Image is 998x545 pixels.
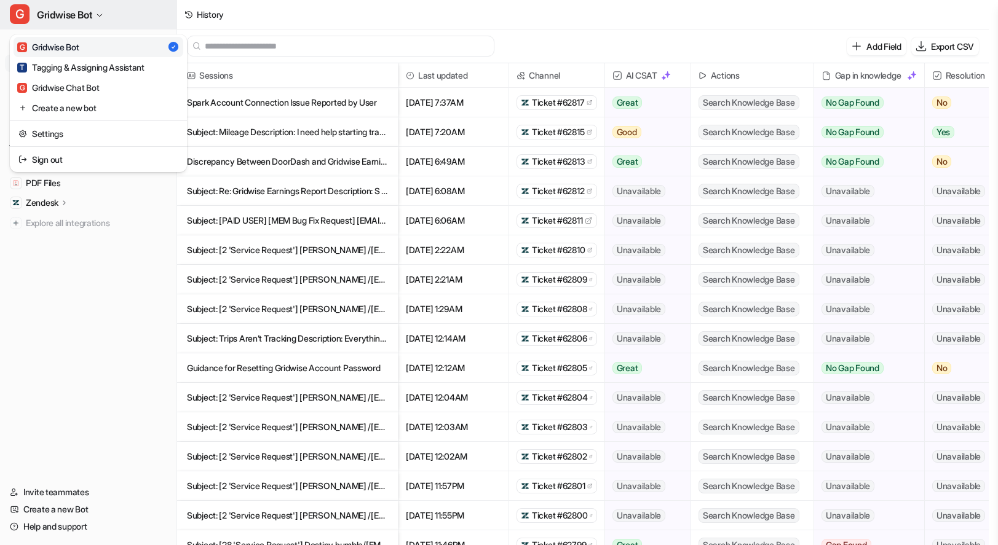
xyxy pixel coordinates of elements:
[17,61,145,74] div: Tagging & Assigning Assistant
[14,124,183,144] a: Settings
[37,6,92,23] span: Gridwise Bot
[17,42,27,52] span: G
[17,81,99,94] div: Gridwise Chat Bot
[10,34,187,172] div: GGridwise Bot
[14,98,183,118] a: Create a new bot
[17,41,79,53] div: Gridwise Bot
[18,153,27,166] img: reset
[18,101,27,114] img: reset
[17,63,27,73] span: T
[10,4,30,24] span: G
[14,149,183,170] a: Sign out
[18,127,27,140] img: reset
[17,83,27,93] span: G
